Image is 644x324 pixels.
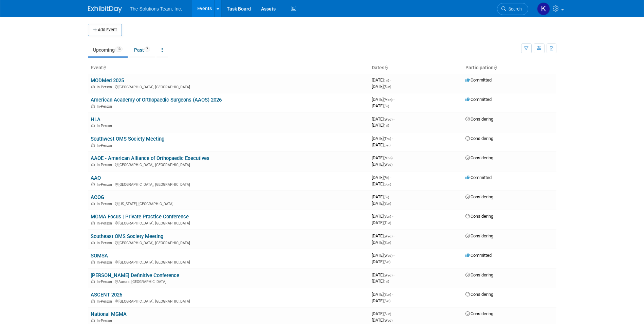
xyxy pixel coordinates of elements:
[91,240,366,245] div: [GEOGRAPHIC_DATA], [GEOGRAPHIC_DATA]
[384,221,391,225] span: (Tue)
[384,202,391,205] span: (Sun)
[372,278,389,284] span: [DATE]
[91,182,95,186] img: In-Person Event
[384,118,392,121] span: (Wed)
[465,116,493,122] span: Considering
[465,253,492,258] span: Committed
[97,143,114,148] span: In-Person
[494,65,497,70] a: Sort by Participation Type
[91,299,95,303] img: In-Person Event
[465,97,492,102] span: Committed
[372,214,393,219] span: [DATE]
[91,84,366,89] div: [GEOGRAPHIC_DATA], [GEOGRAPHIC_DATA]
[372,259,390,264] span: [DATE]
[465,292,493,297] span: Considering
[384,78,389,82] span: (Fri)
[393,155,394,160] span: -
[465,272,493,277] span: Considering
[91,175,101,181] a: AAO
[384,293,391,296] span: (Sun)
[91,221,95,224] img: In-Person Event
[372,116,394,122] span: [DATE]
[465,194,493,199] span: Considering
[393,97,394,102] span: -
[91,155,209,161] a: AAOE - American Alliance of Orthopaedic Executives
[97,299,114,304] span: In-Person
[88,6,122,13] img: ExhibitDay
[372,84,391,89] span: [DATE]
[384,234,392,238] span: (Wed)
[91,136,164,142] a: Southwest OMS Society Meeting
[372,181,391,186] span: [DATE]
[91,143,95,147] img: In-Person Event
[130,6,182,12] span: The Solutions Team, Inc.
[91,233,163,239] a: Southeast OMS Society Meeting
[384,241,391,245] span: (Sun)
[91,116,100,123] a: HLA
[88,24,122,36] button: Add Event
[91,220,366,226] div: [GEOGRAPHIC_DATA], [GEOGRAPHIC_DATA]
[372,162,392,167] span: [DATE]
[91,181,366,187] div: [GEOGRAPHIC_DATA], [GEOGRAPHIC_DATA]
[392,214,393,219] span: -
[91,214,189,220] a: MGMA Focus | Private Practice Conference
[97,280,114,284] span: In-Person
[91,194,104,200] a: ACOG
[91,311,127,317] a: National MGMA
[372,97,394,102] span: [DATE]
[91,201,366,206] div: [US_STATE], [GEOGRAPHIC_DATA]
[392,136,393,141] span: -
[103,65,106,70] a: Sort by Event Name
[384,299,390,303] span: (Sat)
[537,2,550,15] img: Kaelon Harris
[91,298,366,304] div: [GEOGRAPHIC_DATA], [GEOGRAPHIC_DATA]
[91,260,95,264] img: In-Person Event
[372,298,390,303] span: [DATE]
[384,104,389,108] span: (Fri)
[91,85,95,88] img: In-Person Event
[384,176,389,180] span: (Fri)
[384,273,392,277] span: (Wed)
[384,163,392,166] span: (Wed)
[372,292,393,297] span: [DATE]
[384,195,389,199] span: (Fri)
[91,77,124,84] a: MODMed 2025
[372,318,392,323] span: [DATE]
[97,85,114,89] span: In-Person
[465,155,493,160] span: Considering
[369,62,463,74] th: Dates
[384,260,390,264] span: (Sat)
[91,292,122,298] a: ASCENT 2026
[392,292,393,297] span: -
[465,175,492,180] span: Committed
[465,136,493,141] span: Considering
[97,163,114,167] span: In-Person
[463,62,556,74] th: Participation
[91,278,366,284] div: Aurora, [GEOGRAPHIC_DATA]
[390,77,391,83] span: -
[372,272,394,277] span: [DATE]
[384,280,389,283] span: (Fri)
[91,272,179,278] a: [PERSON_NAME] Definitive Conference
[372,311,393,316] span: [DATE]
[91,319,95,322] img: In-Person Event
[91,97,222,103] a: American Academy of Orthopaedic Surgeons (AAOS) 2026
[384,65,388,70] a: Sort by Start Date
[384,215,391,218] span: (Sun)
[372,123,389,128] span: [DATE]
[393,272,394,277] span: -
[384,182,391,186] span: (Sun)
[465,311,493,316] span: Considering
[497,3,528,15] a: Search
[372,253,394,258] span: [DATE]
[372,240,391,245] span: [DATE]
[372,175,391,180] span: [DATE]
[115,47,123,52] span: 13
[372,233,394,238] span: [DATE]
[97,124,114,128] span: In-Person
[91,202,95,205] img: In-Person Event
[393,116,394,122] span: -
[144,47,150,52] span: 7
[465,233,493,238] span: Considering
[97,221,114,226] span: In-Person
